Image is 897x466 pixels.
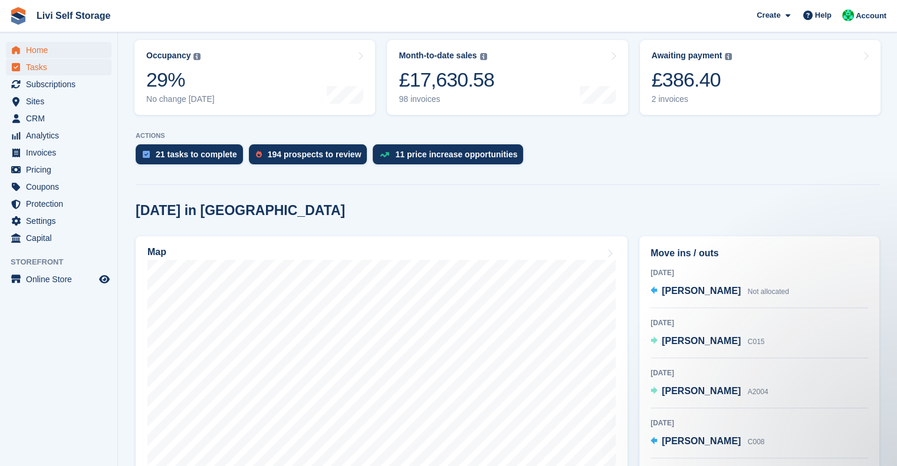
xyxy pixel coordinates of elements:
[11,256,117,268] span: Storefront
[6,42,111,58] a: menu
[26,179,97,195] span: Coupons
[650,267,868,278] div: [DATE]
[249,144,373,170] a: 194 prospects to review
[26,196,97,212] span: Protection
[26,59,97,75] span: Tasks
[146,94,215,104] div: No change [DATE]
[26,42,97,58] span: Home
[6,93,111,110] a: menu
[387,40,627,115] a: Month-to-date sales £17,630.58 98 invoices
[650,368,868,378] div: [DATE]
[662,336,741,346] span: [PERSON_NAME]
[650,434,764,450] a: [PERSON_NAME] C008
[652,68,732,92] div: £386.40
[6,271,111,287] a: menu
[268,150,362,159] div: 194 prospects to review
[6,59,111,75] a: menu
[480,53,487,60] img: icon-info-grey-7440780725fd019a000dd9b08b2336e03edf1995a4989e88bcd33f0948082b44.svg
[136,144,249,170] a: 21 tasks to complete
[6,161,111,178] a: menu
[26,76,97,92] span: Subscriptions
[193,53,201,60] img: icon-info-grey-7440780725fd019a000dd9b08b2336e03edf1995a4989e88bcd33f0948082b44.svg
[143,151,150,158] img: task-75834270c22a3079a89374b754ae025e5fb1db73e45f91037f5363f120a921f8.svg
[856,10,886,22] span: Account
[725,53,732,60] img: icon-info-grey-7440780725fd019a000dd9b08b2336e03edf1995a4989e88bcd33f0948082b44.svg
[26,93,97,110] span: Sites
[748,287,789,296] span: Not allocated
[32,6,115,25] a: Livi Self Storage
[26,110,97,127] span: CRM
[399,94,494,104] div: 98 invoices
[748,338,765,346] span: C015
[26,230,97,246] span: Capital
[640,40,880,115] a: Awaiting payment £386.40 2 invoices
[6,196,111,212] a: menu
[147,247,166,257] h2: Map
[26,161,97,178] span: Pricing
[156,150,237,159] div: 21 tasks to complete
[26,144,97,161] span: Invoices
[6,110,111,127] a: menu
[136,203,345,219] h2: [DATE] in [GEOGRAPHIC_DATA]
[97,272,111,286] a: Preview store
[6,76,111,92] a: menu
[662,436,741,446] span: [PERSON_NAME]
[136,132,879,140] p: ACTIONS
[842,9,854,21] img: Joe Robertson
[395,150,517,159] div: 11 price increase opportunities
[380,152,389,157] img: price_increase_opportunities-93ffe204e8149a01c8c9dc8f82e8f89637d9d84a8eef4429ea346261dce0b2c0.svg
[146,51,190,61] div: Occupancy
[6,127,111,144] a: menu
[6,230,111,246] a: menu
[662,386,741,396] span: [PERSON_NAME]
[373,144,529,170] a: 11 price increase opportunities
[650,334,764,349] a: [PERSON_NAME] C015
[650,318,868,328] div: [DATE]
[6,179,111,195] a: menu
[650,418,868,428] div: [DATE]
[662,286,741,296] span: [PERSON_NAME]
[650,246,868,260] h2: Move ins / outs
[815,9,832,21] span: Help
[748,388,768,396] span: A2004
[650,384,768,399] a: [PERSON_NAME] A2004
[399,68,494,92] div: £17,630.58
[399,51,477,61] div: Month-to-date sales
[26,213,97,229] span: Settings
[650,284,789,299] a: [PERSON_NAME] Not allocated
[26,127,97,144] span: Analytics
[652,94,732,104] div: 2 invoices
[146,68,215,92] div: 29%
[748,438,765,446] span: C008
[757,9,780,21] span: Create
[134,40,375,115] a: Occupancy 29% No change [DATE]
[9,7,27,25] img: stora-icon-8386f47178a22dfd0bd8f6a31ec36ba5ce8667c1dd55bd0f319d3a0aa187defe.svg
[256,151,262,158] img: prospect-51fa495bee0391a8d652442698ab0144808aea92771e9ea1ae160a38d050c398.svg
[26,271,97,287] span: Online Store
[6,144,111,161] a: menu
[652,51,722,61] div: Awaiting payment
[6,213,111,229] a: menu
